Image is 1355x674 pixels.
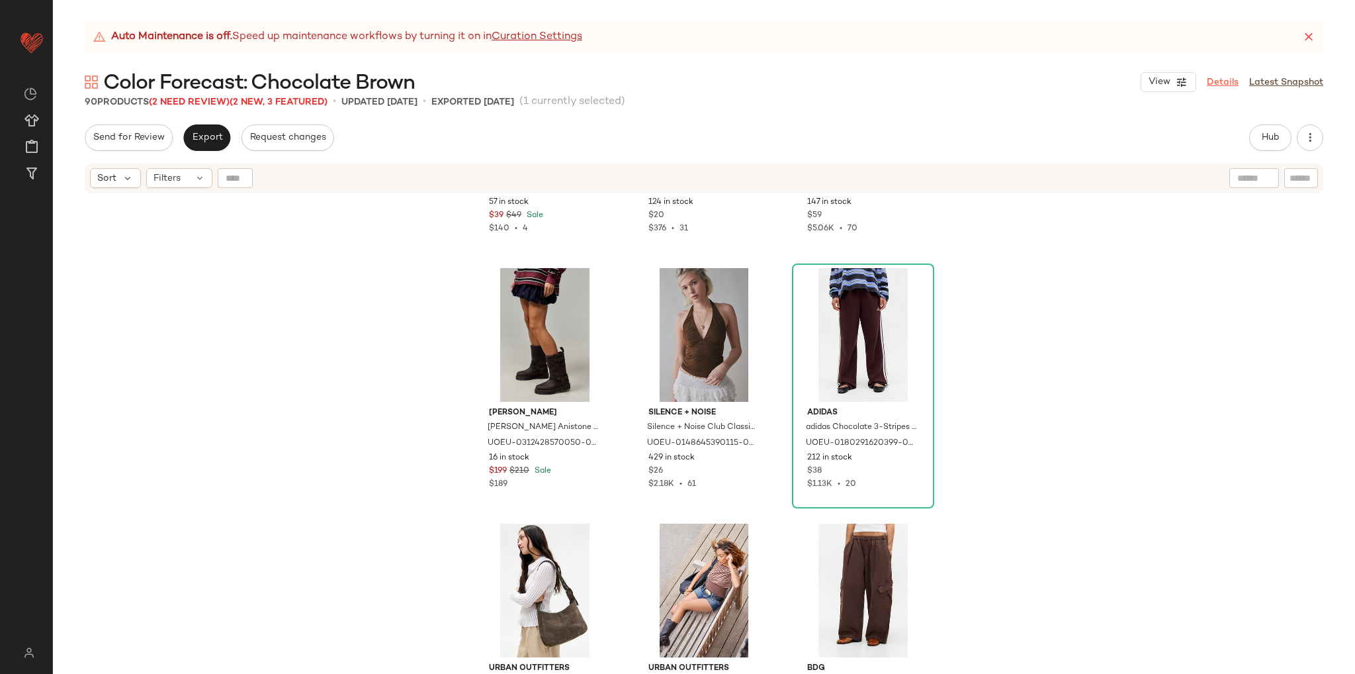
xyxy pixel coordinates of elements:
span: [PERSON_NAME] [489,407,601,419]
span: 147 in stock [807,197,852,209]
a: Curation Settings [492,29,582,45]
span: (2 Need Review) [149,97,230,107]
img: 0114441540107_029_a2 [638,524,771,657]
a: Latest Snapshot [1249,75,1323,89]
span: 212 in stock [807,452,852,464]
span: • [666,224,679,233]
span: Export [191,132,222,143]
span: $376 [648,224,666,233]
span: $210 [509,465,529,477]
span: View [1148,77,1170,87]
img: 0312428570050_020_b [478,268,611,402]
span: (2 New, 3 Featured) [230,97,328,107]
span: Sale [524,211,543,220]
span: $26 [648,465,663,477]
span: 20 [846,480,856,489]
span: $2.18K [648,480,674,489]
span: UOEU-0148645390115-000-020 [647,438,759,450]
span: adidas [807,407,919,419]
span: 31 [679,224,688,233]
a: Details [1207,75,1239,89]
span: • [333,94,336,110]
span: [PERSON_NAME] Anistone Boots - Brown UK 6 at Urban Outfitters [488,422,599,434]
button: Export [183,124,230,151]
div: Products [85,95,328,109]
img: svg%3e [16,648,42,658]
span: • [509,224,523,233]
span: Silence + Noise Club Classic Halter Top - Brown S at Urban Outfitters [647,422,759,434]
span: $20 [648,210,664,222]
p: updated [DATE] [341,95,417,109]
span: $49 [506,210,521,222]
span: • [832,480,846,489]
span: Filters [153,171,181,185]
button: Request changes [241,124,334,151]
span: • [674,480,687,489]
span: Sort [97,171,116,185]
img: 0123593370591_020_a2 [797,524,930,657]
img: 0148645390115_020_a2 [638,268,771,402]
img: heart_red.DM2ytmEG.svg [19,29,45,56]
span: 429 in stock [648,452,695,464]
span: 124 in stock [648,197,693,209]
button: Hub [1249,124,1291,151]
span: 70 [848,224,857,233]
span: 61 [687,480,696,489]
span: Send for Review [93,132,165,143]
span: 4 [523,224,528,233]
span: $199 [489,465,507,477]
span: Request changes [249,132,326,143]
span: (1 currently selected) [519,94,625,110]
div: Speed up maintenance workflows by turning it on in [93,29,582,45]
span: UOEU-0312428570050-000-020 [488,438,599,450]
span: • [834,224,848,233]
span: Silence + Noise [648,407,760,419]
span: 90 [85,97,97,107]
span: $39 [489,210,503,222]
button: Send for Review [85,124,173,151]
strong: Auto Maintenance is off. [111,29,232,45]
span: Hub [1261,132,1280,143]
span: 16 in stock [489,452,529,464]
img: svg%3e [85,75,98,89]
img: 0180291620399_020_a2 [797,268,930,402]
span: $189 [489,480,507,489]
img: 0151629320021_020_b [478,524,611,657]
p: Exported [DATE] [431,95,514,109]
span: Sale [532,467,551,475]
span: • [423,94,426,110]
span: adidas Chocolate 3-Stripes Joggers - Brown XS at Urban Outfitters [806,422,918,434]
span: $140 [489,224,509,233]
img: svg%3e [24,87,37,101]
span: 57 in stock [489,197,529,209]
span: $38 [807,465,822,477]
span: $5.06K [807,224,834,233]
span: Color Forecast: Chocolate Brown [103,70,415,97]
span: $1.13K [807,480,832,489]
span: UOEU-0180291620399-000-020 [806,438,918,450]
button: View [1141,72,1196,92]
span: $59 [807,210,822,222]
